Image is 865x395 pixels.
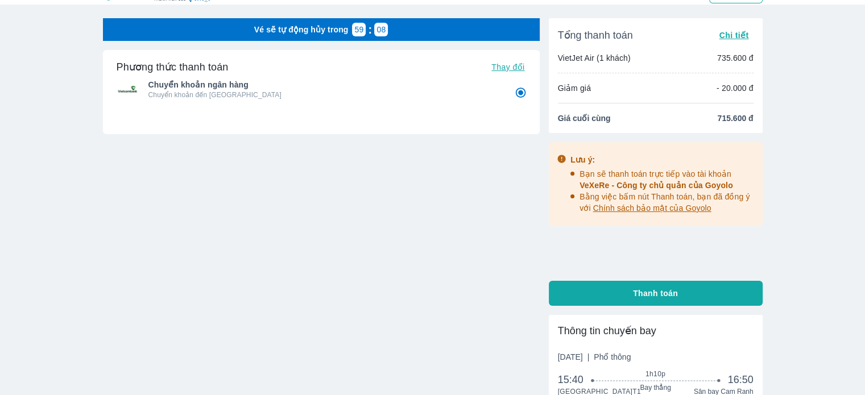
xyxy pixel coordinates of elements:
[376,24,386,35] p: 08
[148,90,499,99] p: Chuyển khoản đến [GEOGRAPHIC_DATA]
[580,181,733,190] span: VeXeRe - Công ty chủ quản của Goyolo
[558,351,631,363] span: [DATE]
[355,24,364,35] p: 59
[254,24,349,35] p: Vé sẽ tự động hủy trong
[593,203,711,213] span: Chính sách bảo mật của Goyolo
[727,373,753,386] span: 16:50
[558,373,593,386] span: 15:40
[717,82,754,94] p: - 20.000 đ
[717,113,753,124] span: 715.600 đ
[117,76,526,103] div: Chuyển khoản ngân hàngChuyển khoản ngân hàngChuyển khoản đến [GEOGRAPHIC_DATA]
[593,369,718,379] span: 1h10p
[117,60,229,74] h6: Phương thức thanh toán
[594,352,631,361] span: Phổ thông
[570,154,755,165] div: Lưu ý:
[117,82,139,96] img: Chuyển khoản ngân hàng
[587,352,590,361] span: |
[558,113,611,124] span: Giá cuối cùng
[558,324,754,338] div: Thông tin chuyến bay
[580,191,755,214] p: Bằng việc bấm nút Thanh toán, bạn đã đồng ý với
[558,52,631,64] p: VietJet Air (1 khách)
[558,82,591,94] p: Giảm giá
[714,27,753,43] button: Chi tiết
[148,79,499,90] span: Chuyển khoản ngân hàng
[580,169,733,190] span: Bạn sẽ thanh toán trực tiếp vào tài khoản
[491,63,524,72] span: Thay đổi
[719,31,748,40] span: Chi tiết
[366,24,374,35] p: :
[549,281,763,306] button: Thanh toán
[717,52,754,64] p: 735.600 đ
[487,59,529,75] button: Thay đổi
[633,288,678,299] span: Thanh toán
[593,383,718,392] span: Bay thẳng
[558,28,633,42] span: Tổng thanh toán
